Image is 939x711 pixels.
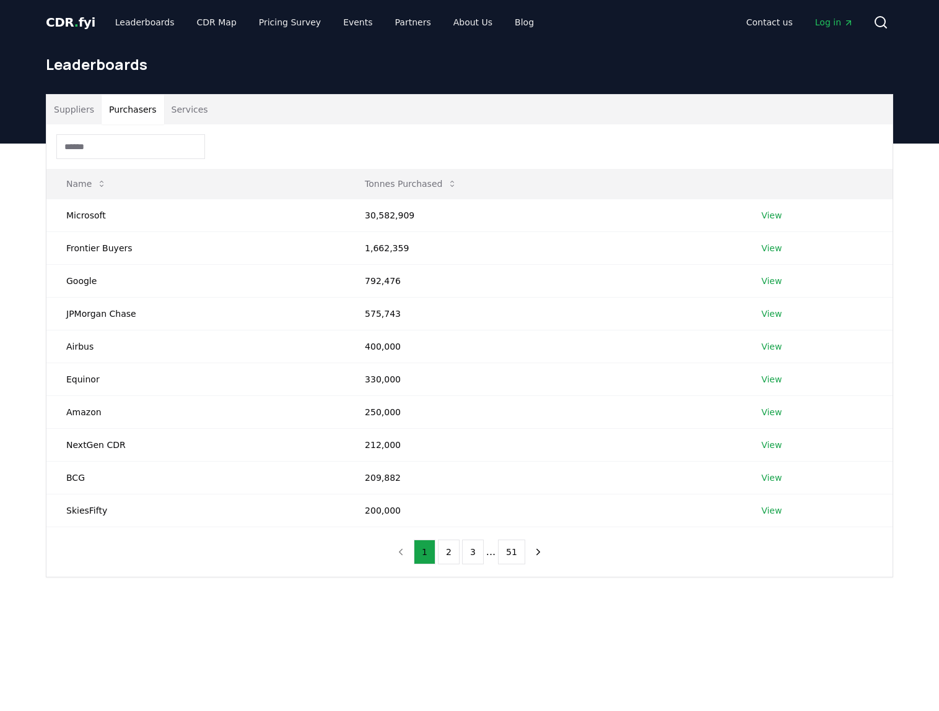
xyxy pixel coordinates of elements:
button: Name [56,171,116,196]
button: Services [164,95,216,124]
span: CDR fyi [46,15,95,30]
td: Airbus [46,330,345,363]
button: 2 [438,540,460,564]
a: Contact us [736,11,803,33]
a: View [761,472,782,484]
a: About Us [443,11,502,33]
td: 1,662,359 [345,231,741,264]
td: 330,000 [345,363,741,395]
button: 1 [414,540,435,564]
a: Blog [505,11,544,33]
a: Leaderboards [105,11,185,33]
h1: Leaderboards [46,54,893,74]
td: 400,000 [345,330,741,363]
a: View [761,439,782,451]
a: CDR.fyi [46,14,95,31]
span: Log in [815,16,854,28]
a: View [761,209,782,222]
td: Equinor [46,363,345,395]
td: 209,882 [345,461,741,494]
button: next page [528,540,549,564]
a: Pricing Survey [249,11,331,33]
a: View [761,373,782,386]
td: BCG [46,461,345,494]
td: 250,000 [345,395,741,428]
td: Microsoft [46,199,345,231]
td: Google [46,264,345,297]
td: SkiesFifty [46,494,345,527]
a: Partners [385,11,441,33]
a: View [761,275,782,287]
button: 3 [462,540,484,564]
button: Suppliers [46,95,102,124]
td: Frontier Buyers [46,231,345,264]
button: Tonnes Purchased [355,171,467,196]
span: . [74,15,79,30]
a: View [761,340,782,353]
td: 200,000 [345,494,741,527]
td: NextGen CDR [46,428,345,461]
td: 30,582,909 [345,199,741,231]
td: 212,000 [345,428,741,461]
nav: Main [105,11,544,33]
a: Log in [805,11,863,33]
a: CDR Map [187,11,247,33]
td: JPMorgan Chase [46,297,345,330]
a: View [761,242,782,254]
a: View [761,308,782,320]
td: 575,743 [345,297,741,330]
a: Events [333,11,382,33]
button: Purchasers [102,95,164,124]
a: View [761,504,782,517]
td: Amazon [46,395,345,428]
a: View [761,406,782,418]
td: 792,476 [345,264,741,297]
nav: Main [736,11,863,33]
li: ... [486,545,496,559]
button: 51 [498,540,525,564]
